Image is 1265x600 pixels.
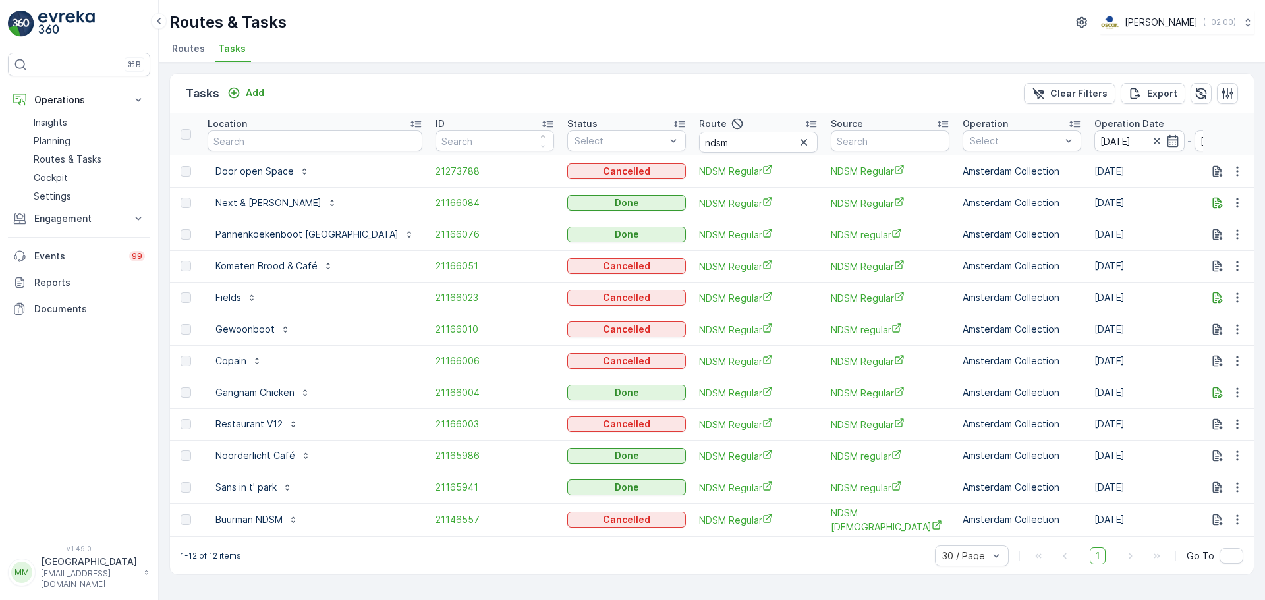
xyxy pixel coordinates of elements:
[699,164,818,178] span: NDSM Regular
[436,259,554,273] a: 21166051
[436,228,554,241] a: 21166076
[34,276,145,289] p: Reports
[699,196,818,210] span: NDSM Regular
[831,449,949,463] a: NDSM regular
[567,385,686,400] button: Done
[831,291,949,305] a: NDSM Regular
[615,449,639,462] p: Done
[831,323,949,337] a: NDSM regular
[128,59,141,70] p: ⌘B
[615,196,639,209] p: Done
[28,132,150,150] a: Planning
[831,354,949,368] span: NDSM Regular
[831,506,949,533] span: NDSM [DEMOGRAPHIC_DATA]
[1090,547,1106,564] span: 1
[567,117,598,130] p: Status
[34,190,71,203] p: Settings
[215,386,295,399] p: Gangnam Chicken
[603,418,650,431] p: Cancelled
[436,165,554,178] a: 21273788
[34,302,145,315] p: Documents
[215,481,277,494] p: Sans in t' park
[615,386,639,399] p: Done
[28,169,150,187] a: Cockpit
[831,117,863,130] p: Source
[956,282,1088,314] td: Amsterdam Collection
[181,261,191,271] div: Toggle Row Selected
[567,353,686,369] button: Cancelled
[1147,87,1177,100] p: Export
[699,228,818,242] span: NDSM Regular
[181,551,241,561] p: 1-12 of 12 items
[215,196,322,209] p: Next & [PERSON_NAME]
[831,386,949,400] span: NDSM Regular
[8,87,150,113] button: Operations
[699,323,818,337] a: NDSM Regular
[831,418,949,431] span: NDSM Regular
[436,117,445,130] p: ID
[603,354,650,368] p: Cancelled
[567,258,686,274] button: Cancelled
[436,513,554,526] a: 21146557
[831,259,949,273] span: NDSM Regular
[603,323,650,336] p: Cancelled
[181,514,191,525] div: Toggle Row Selected
[831,164,949,178] a: NDSM Regular
[34,250,121,263] p: Events
[699,259,818,273] a: NDSM Regular
[956,155,1088,187] td: Amsterdam Collection
[956,440,1088,472] td: Amsterdam Collection
[208,161,318,182] button: Door open Space
[1100,11,1254,34] button: [PERSON_NAME](+02:00)
[699,481,818,495] a: NDSM Regular
[567,448,686,464] button: Done
[436,291,554,304] a: 21166023
[181,482,191,493] div: Toggle Row Selected
[956,314,1088,345] td: Amsterdam Collection
[831,196,949,210] span: NDSM Regular
[132,251,142,261] p: 99
[34,134,70,148] p: Planning
[956,345,1088,377] td: Amsterdam Collection
[8,11,34,37] img: logo
[956,472,1088,503] td: Amsterdam Collection
[172,42,205,55] span: Routes
[436,354,554,368] a: 21166006
[436,323,554,336] a: 21166010
[956,377,1088,408] td: Amsterdam Collection
[41,555,137,568] p: [GEOGRAPHIC_DATA]
[615,228,639,241] p: Done
[8,243,150,269] a: Events99
[181,356,191,366] div: Toggle Row Selected
[436,196,554,209] span: 21166084
[956,250,1088,282] td: Amsterdam Collection
[28,150,150,169] a: Routes & Tasks
[436,449,554,462] a: 21165986
[215,259,318,273] p: Kometen Brood & Café
[181,166,191,177] div: Toggle Row Selected
[1203,17,1236,28] p: ( +02:00 )
[699,513,818,527] a: NDSM Regular
[436,418,554,431] a: 21166003
[699,418,818,431] span: NDSM Regular
[208,350,270,371] button: Copain
[436,481,554,494] a: 21165941
[38,11,95,37] img: logo_light-DOdMpM7g.png
[699,449,818,463] a: NDSM Regular
[831,481,949,495] span: NDSM regular
[34,212,124,225] p: Engagement
[1024,83,1115,104] button: Clear Filters
[831,228,949,242] a: NDSM regular
[215,513,283,526] p: Buurman NDSM
[208,287,265,308] button: Fields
